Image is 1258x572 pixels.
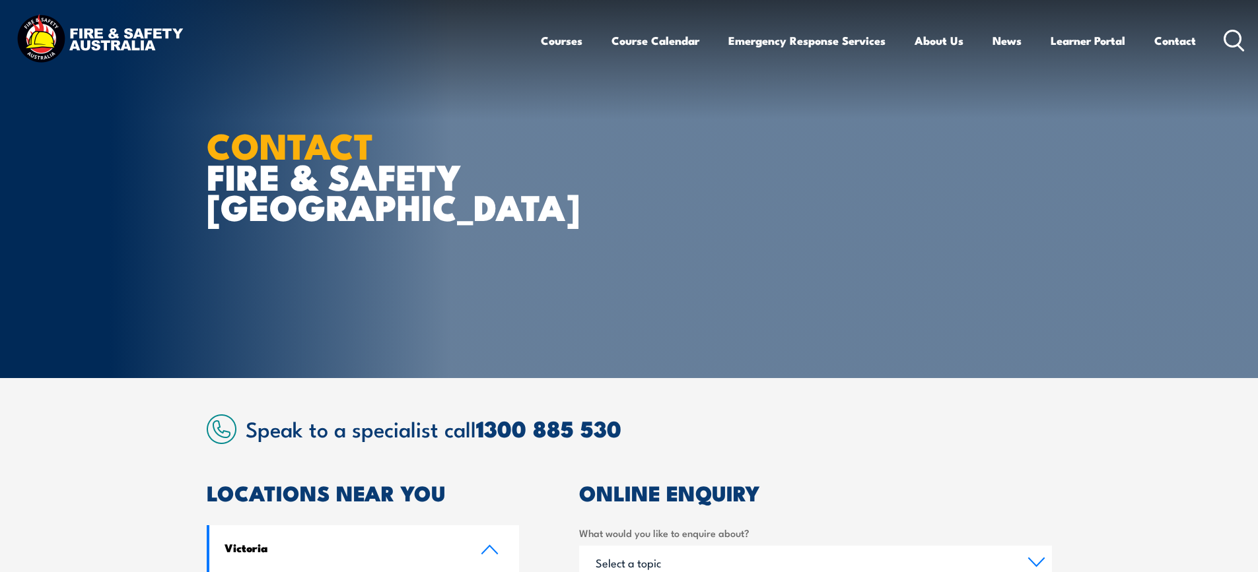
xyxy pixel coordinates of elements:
h2: Speak to a specialist call [246,416,1052,440]
a: Course Calendar [612,23,699,58]
h2: ONLINE ENQUIRY [579,483,1052,501]
a: Contact [1154,23,1196,58]
a: News [993,23,1022,58]
a: Courses [541,23,582,58]
a: Learner Portal [1051,23,1125,58]
h2: LOCATIONS NEAR YOU [207,483,520,501]
a: About Us [915,23,963,58]
h4: Victoria [225,540,461,555]
a: 1300 885 530 [476,410,621,445]
h1: FIRE & SAFETY [GEOGRAPHIC_DATA] [207,129,533,222]
label: What would you like to enquire about? [579,525,1052,540]
a: Emergency Response Services [728,23,886,58]
strong: CONTACT [207,117,374,172]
